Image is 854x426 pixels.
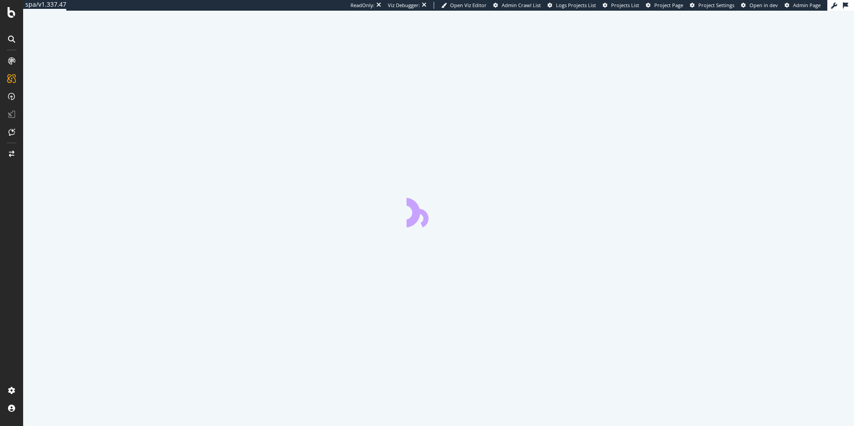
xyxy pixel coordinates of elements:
span: Project Page [654,2,683,8]
span: Admin Page [793,2,821,8]
span: Project Settings [698,2,734,8]
a: Logs Projects List [548,2,596,9]
a: Open in dev [741,2,778,9]
div: ReadOnly: [350,2,375,9]
span: Projects List [611,2,639,8]
span: Open in dev [749,2,778,8]
span: Admin Crawl List [502,2,541,8]
a: Open Viz Editor [441,2,487,9]
a: Admin Crawl List [493,2,541,9]
span: Logs Projects List [556,2,596,8]
a: Projects List [603,2,639,9]
a: Project Settings [690,2,734,9]
span: Open Viz Editor [450,2,487,8]
a: Admin Page [785,2,821,9]
a: Project Page [646,2,683,9]
div: animation [407,195,471,227]
div: Viz Debugger: [388,2,420,9]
